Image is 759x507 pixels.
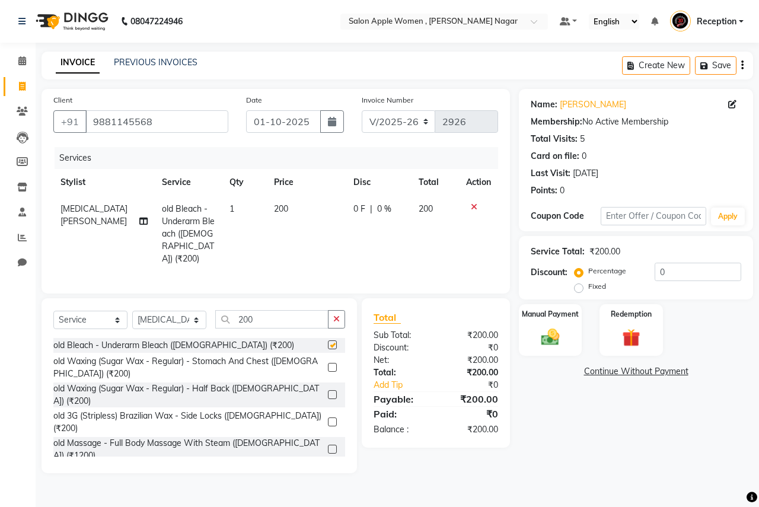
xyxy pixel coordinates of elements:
[274,203,288,214] span: 200
[531,167,570,180] div: Last Visit:
[560,98,626,111] a: [PERSON_NAME]
[412,169,459,196] th: Total
[53,410,323,435] div: old 3G (Stripless) Brazilian Wax - Side Locks ([DEMOGRAPHIC_DATA]) (₹200)
[531,116,741,128] div: No Active Membership
[130,5,183,38] b: 08047224946
[370,203,372,215] span: |
[580,133,585,145] div: 5
[436,342,507,354] div: ₹0
[697,15,736,28] span: Reception
[374,311,401,324] span: Total
[365,407,436,421] div: Paid:
[531,210,601,222] div: Coupon Code
[377,203,391,215] span: 0 %
[55,147,507,169] div: Services
[448,379,507,391] div: ₹0
[419,203,433,214] span: 200
[353,203,365,215] span: 0 F
[365,329,436,342] div: Sub Total:
[56,52,100,74] a: INVOICE
[246,95,262,106] label: Date
[531,116,582,128] div: Membership:
[365,423,436,436] div: Balance :
[582,150,586,162] div: 0
[365,392,436,406] div: Payable:
[53,382,323,407] div: old Waxing (Sugar Wax - Regular) - Half Back ([DEMOGRAPHIC_DATA]) (₹200)
[365,379,448,391] a: Add Tip
[531,133,578,145] div: Total Visits:
[362,95,413,106] label: Invoice Number
[611,309,652,320] label: Redemption
[436,407,507,421] div: ₹0
[436,354,507,366] div: ₹200.00
[30,5,111,38] img: logo
[53,110,87,133] button: +91
[114,57,197,68] a: PREVIOUS INVOICES
[53,355,323,380] div: old Waxing (Sugar Wax - Regular) - Stomach And Chest ([DEMOGRAPHIC_DATA]) (₹200)
[365,354,436,366] div: Net:
[436,392,507,406] div: ₹200.00
[531,266,567,279] div: Discount:
[573,167,598,180] div: [DATE]
[459,169,498,196] th: Action
[60,203,127,227] span: [MEDICAL_DATA][PERSON_NAME]
[695,56,736,75] button: Save
[535,327,565,347] img: _cash.svg
[622,56,690,75] button: Create New
[215,310,329,329] input: Search or Scan
[531,150,579,162] div: Card on file:
[53,339,294,352] div: old Bleach - Underarm Bleach ([DEMOGRAPHIC_DATA]) (₹200)
[711,208,745,225] button: Apply
[267,169,346,196] th: Price
[365,366,436,379] div: Total:
[155,169,222,196] th: Service
[588,266,626,276] label: Percentage
[53,95,72,106] label: Client
[560,184,565,197] div: 0
[531,98,557,111] div: Name:
[222,169,267,196] th: Qty
[589,245,620,258] div: ₹200.00
[85,110,228,133] input: Search by Name/Mobile/Email/Code
[670,11,691,31] img: Reception
[53,437,323,462] div: old Massage - Full Body Massage With Steam ([DEMOGRAPHIC_DATA]) (₹1200)
[365,342,436,354] div: Discount:
[346,169,412,196] th: Disc
[436,329,507,342] div: ₹200.00
[436,423,507,436] div: ₹200.00
[588,281,606,292] label: Fixed
[617,327,646,349] img: _gift.svg
[521,365,751,378] a: Continue Without Payment
[229,203,234,214] span: 1
[531,184,557,197] div: Points:
[162,203,215,264] span: old Bleach - Underarm Bleach ([DEMOGRAPHIC_DATA]) (₹200)
[53,169,155,196] th: Stylist
[436,366,507,379] div: ₹200.00
[522,309,579,320] label: Manual Payment
[531,245,585,258] div: Service Total:
[601,207,706,225] input: Enter Offer / Coupon Code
